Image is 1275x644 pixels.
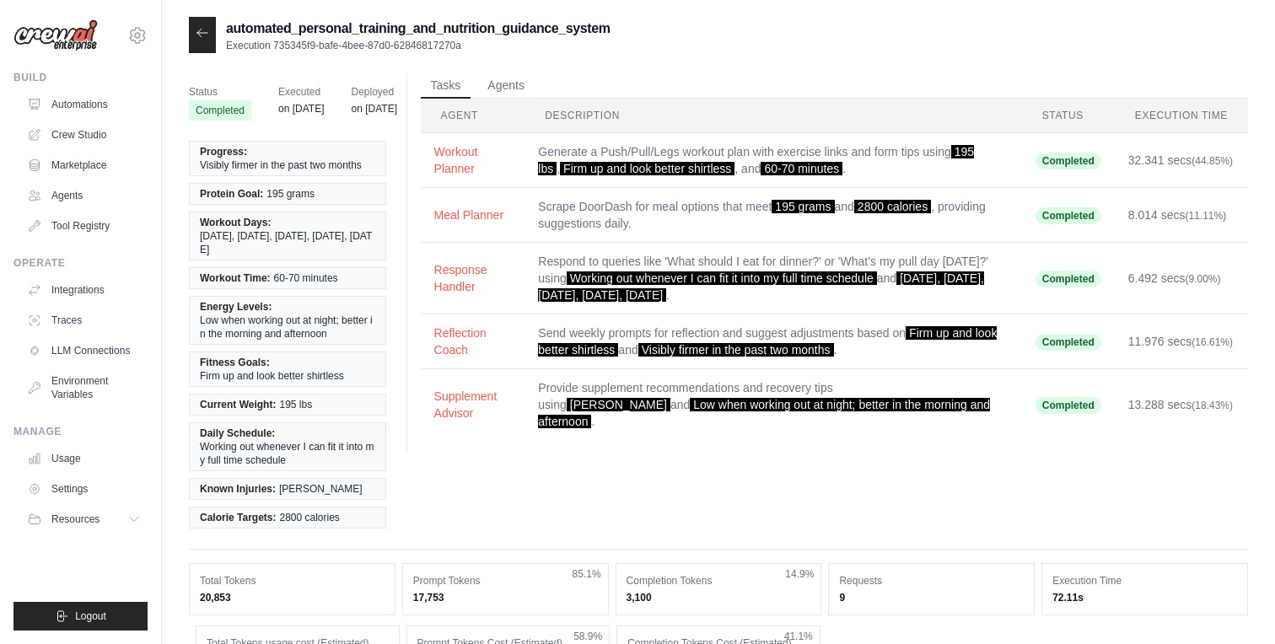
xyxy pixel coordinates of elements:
[200,591,385,604] dd: 20,853
[560,162,734,175] span: Firm up and look better shirtless
[279,482,363,496] span: [PERSON_NAME]
[274,271,338,285] span: 60-70 minutes
[200,440,375,467] span: Working out whenever I can fit it into my full time schedule
[278,103,324,115] time: July 28, 2025 at 13:44 EDT
[434,388,512,421] button: Supplement Advisor
[200,574,385,588] dt: Total Tokens
[20,152,148,179] a: Marketplace
[434,325,512,358] button: Reflection Coach
[1036,153,1101,169] span: Completed
[51,513,100,526] span: Resources
[200,216,271,229] span: Workout Days:
[200,314,375,341] span: Low when working out at night; better in the morning and afternoon
[1115,133,1248,188] td: 32.341 secs
[1115,314,1248,369] td: 11.976 secs
[434,143,512,177] button: Workout Planner
[352,83,397,100] span: Deployed
[1186,210,1227,222] span: (11.11%)
[477,73,535,99] button: Agents
[525,243,1021,314] td: Respond to queries like 'What should I eat for dinner?' or 'What’s my pull day [DATE]?' using and .
[1052,591,1237,604] dd: 72.11s
[20,506,148,533] button: Resources
[200,398,276,411] span: Current Weight:
[1192,336,1233,348] span: (16.61%)
[525,369,1021,441] td: Provide supplement recommendations and recovery tips using and .
[525,133,1021,188] td: Generate a Push/Pull/Legs workout plan with exercise links and form tips using , , and .
[13,19,98,51] img: Logo
[1115,188,1248,243] td: 8.014 secs
[200,229,375,256] span: [DATE], [DATE], [DATE], [DATE], [DATE]
[189,100,251,121] span: Completed
[13,256,148,270] div: Operate
[200,356,270,369] span: Fitness Goals:
[854,200,931,213] span: 2800 calories
[567,271,877,285] span: Working out whenever I can fit it into my full time schedule
[200,158,362,172] span: Visibly firmer in the past two months
[839,591,1024,604] dd: 9
[839,574,1024,588] dt: Requests
[20,445,148,472] a: Usage
[567,398,670,411] span: [PERSON_NAME]
[1115,99,1248,133] th: Execution Time
[75,609,106,623] span: Logout
[627,574,811,588] dt: Completion Tokens
[20,212,148,239] a: Tool Registry
[525,188,1021,243] td: Scrape DoorDash for meal options that meet and , providing suggestions daily.
[200,187,263,201] span: Protein Goal:
[13,602,148,631] button: Logout
[1036,397,1101,414] span: Completed
[421,99,525,133] th: Agent
[352,103,397,115] time: July 28, 2025 at 13:23 EDT
[200,271,271,285] span: Workout Time:
[627,591,811,604] dd: 3,100
[1036,334,1101,351] span: Completed
[200,145,247,158] span: Progress:
[20,368,148,408] a: Environment Variables
[20,276,148,303] a: Integrations
[20,121,148,148] a: Crew Studio
[1115,369,1248,441] td: 13.288 secs
[784,630,813,643] span: 41.1%
[200,300,272,314] span: Energy Levels:
[1036,271,1101,287] span: Completed
[525,99,1021,133] th: Description
[20,307,148,334] a: Traces
[1192,400,1233,411] span: (18.43%)
[434,261,512,295] button: Response Handler
[1036,207,1101,224] span: Completed
[20,91,148,118] a: Automations
[1186,273,1221,285] span: (9.00%)
[20,337,148,364] a: LLM Connections
[1192,155,1233,167] span: (44.85%)
[279,398,312,411] span: 195 lbs
[279,511,339,524] span: 2800 calories
[13,71,148,84] div: Build
[1022,99,1115,133] th: Status
[226,39,611,52] p: Execution 735345f9-bafe-4bee-87d0-62846817270a
[573,567,601,581] span: 85.1%
[278,83,324,100] span: Executed
[200,511,276,524] span: Calorie Targets:
[1052,574,1237,588] dt: Execution Time
[573,630,602,643] span: 58.9%
[266,187,315,201] span: 195 grams
[20,182,148,209] a: Agents
[538,398,990,428] span: Low when working out at night; better in the morning and afternoon
[525,314,1021,369] td: Send weekly prompts for reflection and suggest adjustments based on and .
[200,427,275,440] span: Daily Schedule:
[413,574,598,588] dt: Prompt Tokens
[20,475,148,502] a: Settings
[200,369,344,383] span: Firm up and look better shirtless
[421,73,471,99] button: Tasks
[434,207,512,223] button: Meal Planner
[413,591,598,604] dd: 17,753
[772,200,834,213] span: 195 grams
[200,482,276,496] span: Known Injuries:
[13,425,148,438] div: Manage
[761,162,842,175] span: 60-70 minutes
[785,567,814,581] span: 14.9%
[638,343,834,357] span: Visibly firmer in the past two months
[189,83,251,100] span: Status
[226,19,611,39] h2: automated_personal_training_and_nutrition_guidance_system
[1115,243,1248,314] td: 6.492 secs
